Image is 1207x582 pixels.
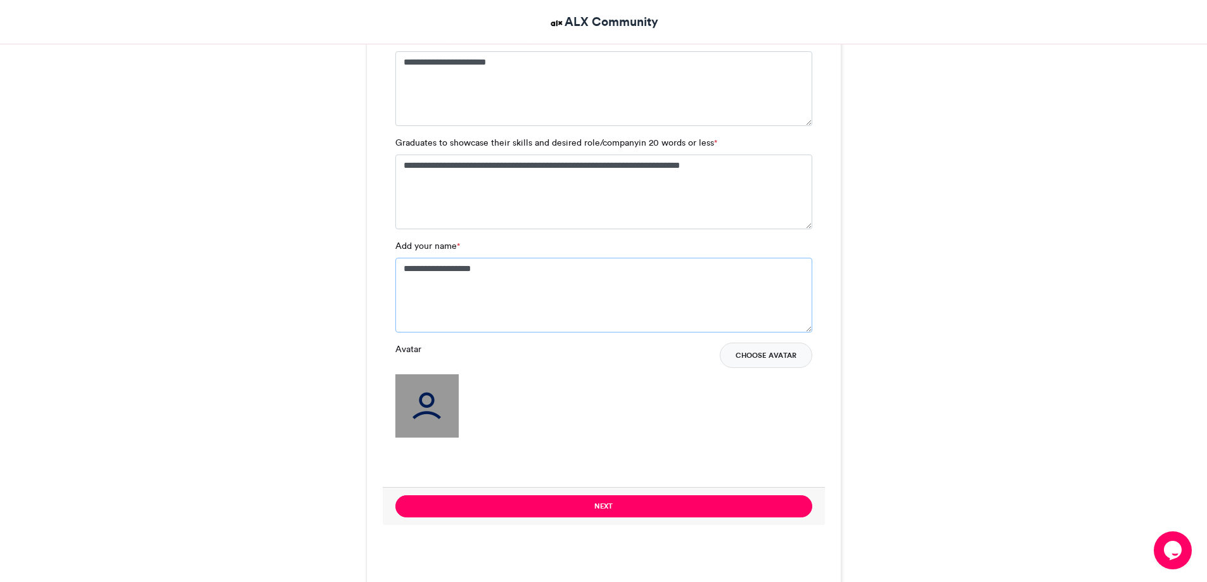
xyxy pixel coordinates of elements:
label: Avatar [395,343,421,356]
img: ALX Community [549,15,565,31]
label: Graduates to showcase their skills and desired role/companyin 20 words or less [395,136,717,149]
button: Next [395,495,812,517]
iframe: chat widget [1154,531,1194,569]
a: ALX Community [549,13,658,31]
button: Choose Avatar [720,343,812,368]
label: Add your name [395,239,460,253]
img: user_filled.png [395,374,459,438]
